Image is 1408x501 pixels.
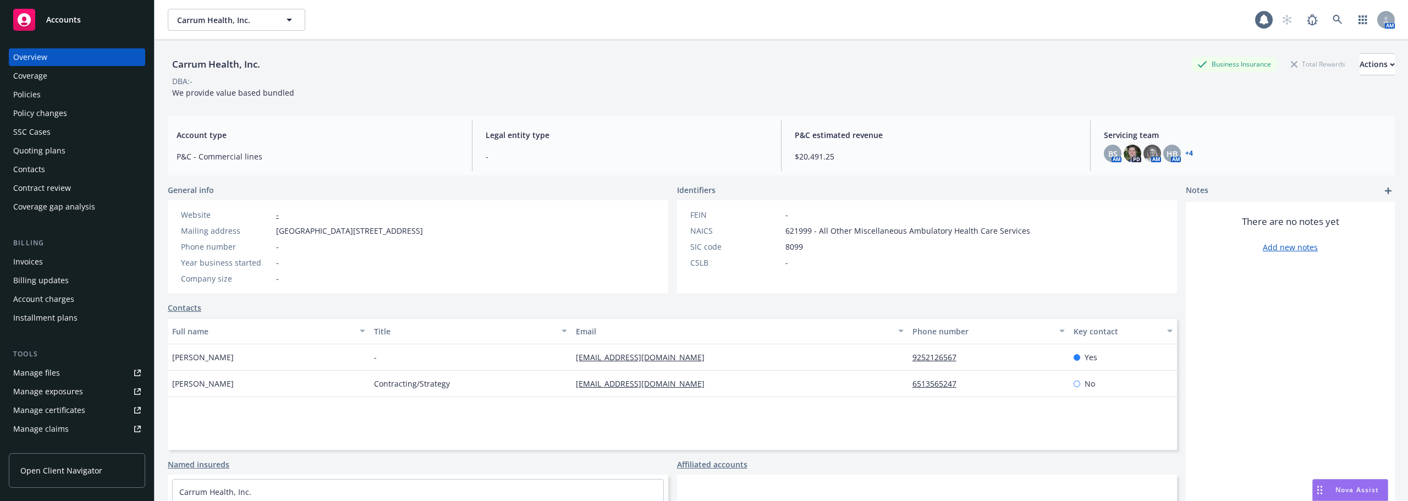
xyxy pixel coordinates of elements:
span: [GEOGRAPHIC_DATA][STREET_ADDRESS] [276,225,423,236]
a: Policy changes [9,104,145,122]
div: Email [576,326,892,337]
span: 8099 [785,241,803,252]
span: 621999 - All Other Miscellaneous Ambulatory Health Care Services [785,225,1030,236]
div: Coverage [13,67,47,85]
div: Total Rewards [1285,57,1351,71]
span: General info [168,184,214,196]
img: photo [1143,145,1161,162]
span: [PERSON_NAME] [172,351,234,363]
a: add [1382,184,1395,197]
div: Quoting plans [13,142,65,159]
div: Website [181,209,272,221]
span: Account type [177,129,459,141]
div: Manage certificates [13,401,85,419]
span: P&C estimated revenue [795,129,1077,141]
div: Billing [9,238,145,249]
a: [EMAIL_ADDRESS][DOMAIN_NAME] [576,378,713,389]
a: 6513565247 [912,378,965,389]
span: Contracting/Strategy [374,378,450,389]
span: We provide value based bundled [172,87,294,98]
a: Coverage gap analysis [9,198,145,216]
div: Carrum Health, Inc. [168,57,265,71]
span: - [486,151,768,162]
a: Account charges [9,290,145,308]
button: Key contact [1069,318,1177,344]
div: CSLB [690,257,781,268]
button: Carrum Health, Inc. [168,9,305,31]
img: photo [1124,145,1141,162]
div: Actions [1360,54,1395,75]
div: Contract review [13,179,71,197]
div: Installment plans [13,309,78,327]
a: Switch app [1352,9,1374,31]
div: Tools [9,349,145,360]
a: +4 [1185,150,1193,157]
span: Carrum Health, Inc. [177,14,272,26]
span: There are no notes yet [1242,215,1339,228]
a: Manage claims [9,420,145,438]
div: Year business started [181,257,272,268]
a: - [276,210,279,220]
div: Business Insurance [1192,57,1277,71]
a: Manage BORs [9,439,145,456]
div: Drag to move [1313,480,1327,500]
span: No [1085,378,1095,389]
a: Contract review [9,179,145,197]
span: Accounts [46,15,81,24]
div: Manage BORs [13,439,65,456]
div: DBA: - [172,75,193,87]
span: - [276,257,279,268]
div: Billing updates [13,272,69,289]
a: Add new notes [1263,241,1318,253]
a: Installment plans [9,309,145,327]
div: Overview [13,48,47,66]
span: Servicing team [1104,129,1386,141]
div: SSC Cases [13,123,51,141]
div: Contacts [13,161,45,178]
span: HB [1167,148,1178,159]
div: Coverage gap analysis [13,198,95,216]
a: Start snowing [1276,9,1298,31]
div: Company size [181,273,272,284]
a: Manage certificates [9,401,145,419]
span: Notes [1186,184,1208,197]
div: Manage claims [13,420,69,438]
span: - [785,257,788,268]
a: Policies [9,86,145,103]
a: Coverage [9,67,145,85]
a: Search [1327,9,1349,31]
a: [EMAIL_ADDRESS][DOMAIN_NAME] [576,352,713,362]
div: Title [374,326,555,337]
div: Invoices [13,253,43,271]
button: Actions [1360,53,1395,75]
button: Nova Assist [1312,479,1388,501]
span: BS [1108,148,1118,159]
div: Full name [172,326,353,337]
span: [PERSON_NAME] [172,378,234,389]
div: SIC code [690,241,781,252]
a: Overview [9,48,145,66]
span: - [785,209,788,221]
a: Affiliated accounts [677,459,747,470]
a: SSC Cases [9,123,145,141]
span: - [276,273,279,284]
div: Account charges [13,290,74,308]
span: Legal entity type [486,129,768,141]
div: Policies [13,86,41,103]
span: Identifiers [677,184,716,196]
button: Email [571,318,908,344]
div: NAICS [690,225,781,236]
a: Manage exposures [9,383,145,400]
span: Open Client Navigator [20,465,102,476]
span: $20,491.25 [795,151,1077,162]
button: Title [370,318,571,344]
div: Mailing address [181,225,272,236]
div: Phone number [912,326,1053,337]
span: P&C - Commercial lines [177,151,459,162]
a: Billing updates [9,272,145,289]
a: Accounts [9,4,145,35]
a: Quoting plans [9,142,145,159]
span: Nova Assist [1335,485,1379,494]
div: Manage files [13,364,60,382]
